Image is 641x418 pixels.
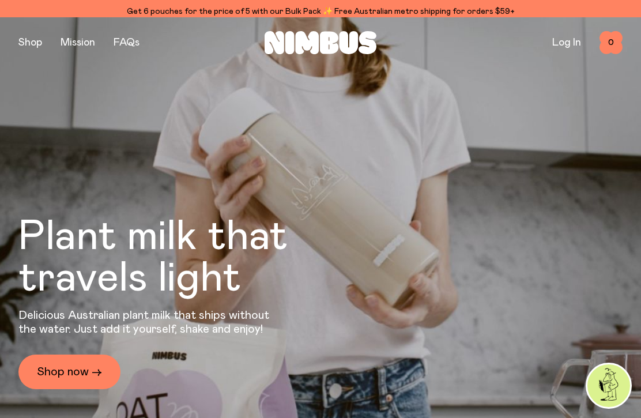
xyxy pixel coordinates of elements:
[599,31,623,54] button: 0
[587,364,630,407] img: agent
[61,37,95,48] a: Mission
[552,37,581,48] a: Log In
[18,355,120,389] a: Shop now →
[18,308,277,336] p: Delicious Australian plant milk that ships without the water. Just add it yourself, shake and enjoy!
[18,216,350,299] h1: Plant milk that travels light
[114,37,139,48] a: FAQs
[18,5,623,18] div: Get 6 pouches for the price of 5 with our Bulk Pack ✨ Free Australian metro shipping for orders $59+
